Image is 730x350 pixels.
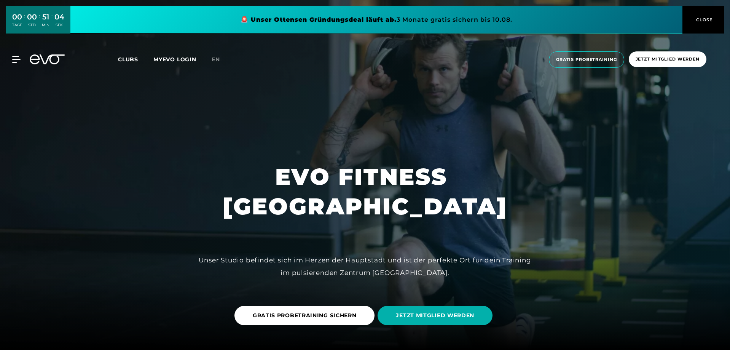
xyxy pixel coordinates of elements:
div: : [39,12,40,32]
a: en [212,55,229,64]
a: Jetzt Mitglied werden [626,51,709,68]
span: GRATIS PROBETRAINING SICHERN [253,312,357,320]
div: 51 [42,11,49,22]
div: SEK [54,22,64,28]
span: JETZT MITGLIED WERDEN [396,312,474,320]
span: CLOSE [694,16,713,23]
a: Gratis Probetraining [547,51,626,68]
span: Jetzt Mitglied werden [636,56,700,62]
span: Gratis Probetraining [556,56,617,63]
a: GRATIS PROBETRAINING SICHERN [234,300,378,331]
button: CLOSE [682,6,724,34]
div: : [51,12,53,32]
div: TAGE [12,22,22,28]
a: MYEVO LOGIN [153,56,196,63]
div: 00 [27,11,37,22]
div: : [24,12,25,32]
div: 04 [54,11,64,22]
h1: EVO FITNESS [GEOGRAPHIC_DATA] [223,162,507,221]
div: MIN [42,22,49,28]
div: STD [27,22,37,28]
a: JETZT MITGLIED WERDEN [378,300,496,331]
span: Clubs [118,56,138,63]
div: 00 [12,11,22,22]
a: Clubs [118,56,153,63]
span: en [212,56,220,63]
div: Unser Studio befindet sich im Herzen der Hauptstadt und ist der perfekte Ort für dein Training im... [194,254,536,279]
